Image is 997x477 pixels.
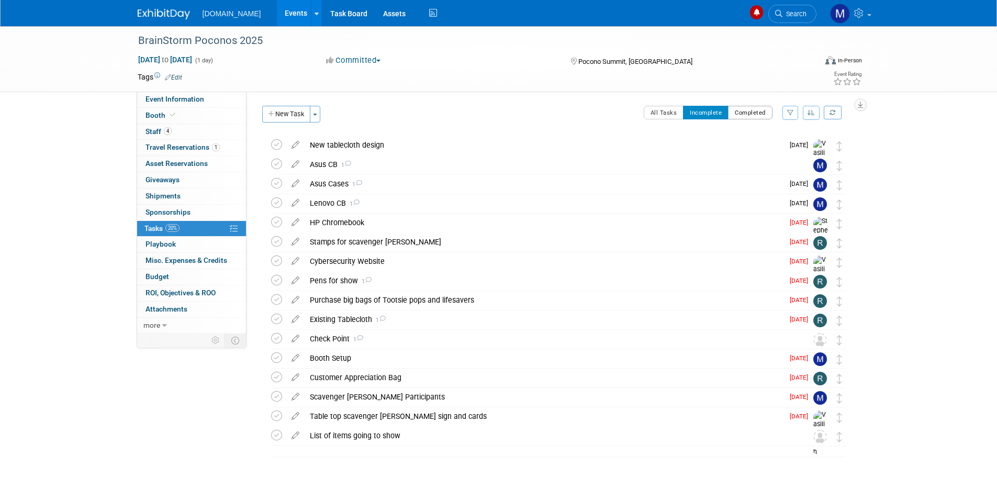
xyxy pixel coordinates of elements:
[145,305,187,313] span: Attachments
[212,143,220,151] span: 1
[305,330,792,348] div: Check Point
[165,224,180,232] span: 20%
[728,106,772,119] button: Completed
[138,9,190,19] img: ExhibitDay
[286,179,305,188] a: edit
[138,55,193,64] span: [DATE] [DATE]
[790,374,813,381] span: [DATE]
[145,127,172,136] span: Staff
[825,56,836,64] img: Format-Inperson.png
[837,161,842,171] i: Move task
[137,188,246,204] a: Shipments
[813,391,827,405] img: Mark Menzella
[305,272,783,290] div: Pens for show
[145,159,208,168] span: Asset Reservations
[138,72,182,82] td: Tags
[286,218,305,227] a: edit
[286,334,305,343] a: edit
[137,205,246,220] a: Sponsorships
[790,413,813,420] span: [DATE]
[286,140,305,150] a: edit
[813,217,829,254] img: Stephen Bart
[137,172,246,188] a: Giveaways
[358,278,372,285] span: 1
[790,238,813,246] span: [DATE]
[790,258,813,265] span: [DATE]
[350,336,363,343] span: 1
[644,106,684,119] button: All Tasks
[305,291,783,309] div: Purchase big bags of Tootsie pops and lifesavers
[837,141,842,151] i: Move task
[349,181,362,188] span: 1
[207,334,225,347] td: Personalize Event Tab Strip
[305,310,783,328] div: Existing Tablecloth
[305,388,783,406] div: Scavenger [PERSON_NAME] Participants
[813,333,827,347] img: Unassigned
[790,199,813,207] span: [DATE]
[137,124,246,140] a: Staff4
[286,160,305,169] a: edit
[813,352,827,366] img: Mark Menzella
[837,374,842,384] i: Move task
[145,272,169,281] span: Budget
[790,354,813,362] span: [DATE]
[837,219,842,229] i: Move task
[837,413,842,423] i: Move task
[837,393,842,403] i: Move task
[286,237,305,247] a: edit
[813,178,827,192] img: Mark Menzella
[824,106,842,119] a: Refresh
[145,111,177,119] span: Booth
[813,314,827,327] img: Rachelle Menzella
[790,296,813,304] span: [DATE]
[286,315,305,324] a: edit
[790,141,813,149] span: [DATE]
[145,192,181,200] span: Shipments
[225,334,246,347] td: Toggle Event Tabs
[578,58,692,65] span: Pocono Summit, [GEOGRAPHIC_DATA]
[790,219,813,226] span: [DATE]
[305,194,783,212] div: Lenovo CB
[305,175,783,193] div: Asus Cases
[790,393,813,401] span: [DATE]
[683,106,729,119] button: Incomplete
[837,296,842,306] i: Move task
[813,139,829,185] img: Vasili Karalewich
[305,156,792,173] div: Asus CB
[305,233,783,251] div: Stamps for scavenger [PERSON_NAME]
[286,392,305,402] a: edit
[145,143,220,151] span: Travel Reservations
[813,411,829,457] img: Vasili Karalewich
[813,430,827,443] img: Unassigned
[137,140,246,156] a: Travel Reservations1
[137,108,246,124] a: Booth
[165,74,182,81] a: Edit
[322,55,385,66] button: Committed
[203,9,261,18] span: [DOMAIN_NAME]
[286,373,305,382] a: edit
[830,4,850,24] img: Mark Menzella
[145,256,227,264] span: Misc. Expenses & Credits
[286,295,305,305] a: edit
[790,180,813,187] span: [DATE]
[372,317,386,324] span: 1
[305,214,783,231] div: HP Chromebook
[286,198,305,208] a: edit
[305,136,783,154] div: New tablecloth design
[286,353,305,363] a: edit
[137,302,246,317] a: Attachments
[782,10,806,18] span: Search
[837,354,842,364] i: Move task
[837,335,842,345] i: Move task
[286,276,305,285] a: edit
[813,197,827,211] img: Mark Menzella
[305,252,783,270] div: Cybersecurity Website
[137,221,246,237] a: Tasks20%
[813,275,827,289] img: Rachelle Menzella
[768,5,816,23] a: Search
[145,175,180,184] span: Giveaways
[164,127,172,135] span: 4
[837,199,842,209] i: Move task
[790,316,813,323] span: [DATE]
[305,349,783,367] div: Booth Setup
